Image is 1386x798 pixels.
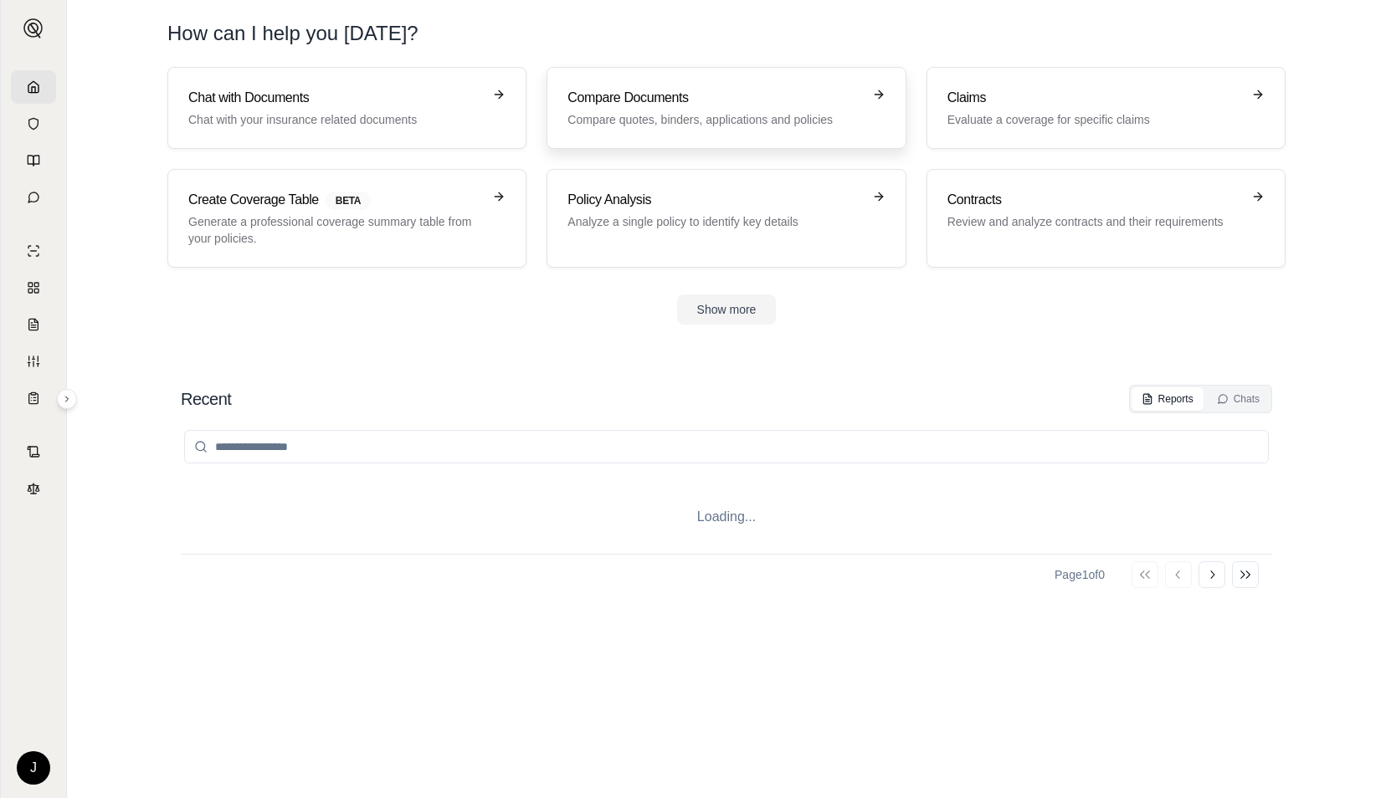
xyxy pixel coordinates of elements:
a: Legal Search Engine [11,472,56,505]
h3: Contracts [947,190,1241,210]
div: J [17,751,50,785]
h3: Policy Analysis [567,190,861,210]
h3: Compare Documents [567,88,861,108]
h2: Recent [181,387,231,411]
p: Analyze a single policy to identify key details [567,213,861,230]
button: Expand sidebar [17,12,50,45]
p: Evaluate a coverage for specific claims [947,111,1241,128]
div: Reports [1142,392,1193,406]
a: ContractsReview and analyze contracts and their requirements [927,169,1286,268]
h1: How can I help you [DATE]? [167,20,1286,47]
div: Chats [1217,392,1260,406]
div: Loading... [181,480,1272,554]
a: Policy Comparisons [11,271,56,304]
h3: Create Coverage Table [188,190,482,210]
button: Reports [1132,387,1204,411]
button: Show more [677,294,777,325]
h3: Claims [947,88,1241,108]
a: Chat with DocumentsChat with your insurance related documents [167,67,526,149]
a: ClaimsEvaluate a coverage for specific claims [927,67,1286,149]
h3: Chat with Documents [188,88,482,108]
a: Claim Coverage [11,308,56,341]
a: Custom Report [11,345,56,378]
a: Prompt Library [11,144,56,177]
span: BETA [326,192,371,210]
a: Documents Vault [11,107,56,141]
a: Compare DocumentsCompare quotes, binders, applications and policies [547,67,906,149]
button: Expand sidebar [57,389,77,409]
a: Home [11,70,56,104]
p: Generate a professional coverage summary table from your policies. [188,213,482,247]
div: Page 1 of 0 [1055,566,1105,583]
a: Single Policy [11,234,56,268]
p: Review and analyze contracts and their requirements [947,213,1241,230]
img: Expand sidebar [23,18,44,38]
a: Chat [11,181,56,214]
button: Chats [1207,387,1270,411]
p: Compare quotes, binders, applications and policies [567,111,861,128]
a: Policy AnalysisAnalyze a single policy to identify key details [547,169,906,268]
a: Coverage Table [11,381,56,415]
a: Contract Analysis [11,435,56,468]
p: Chat with your insurance related documents [188,111,482,128]
a: Create Coverage TableBETAGenerate a professional coverage summary table from your policies. [167,169,526,268]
